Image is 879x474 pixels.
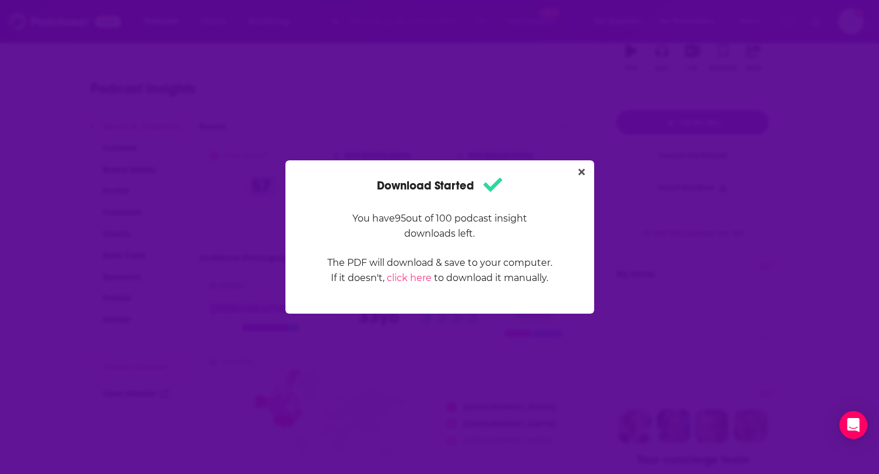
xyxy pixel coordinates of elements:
[327,255,553,286] p: The PDF will download & save to your computer. If it doesn't, to download it manually.
[574,165,589,180] button: Close
[327,211,553,241] p: You have 95 out of 100 podcast insight downloads left.
[387,272,432,283] a: click here
[839,411,867,439] div: Open Intercom Messenger
[377,174,502,197] h1: Download Started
